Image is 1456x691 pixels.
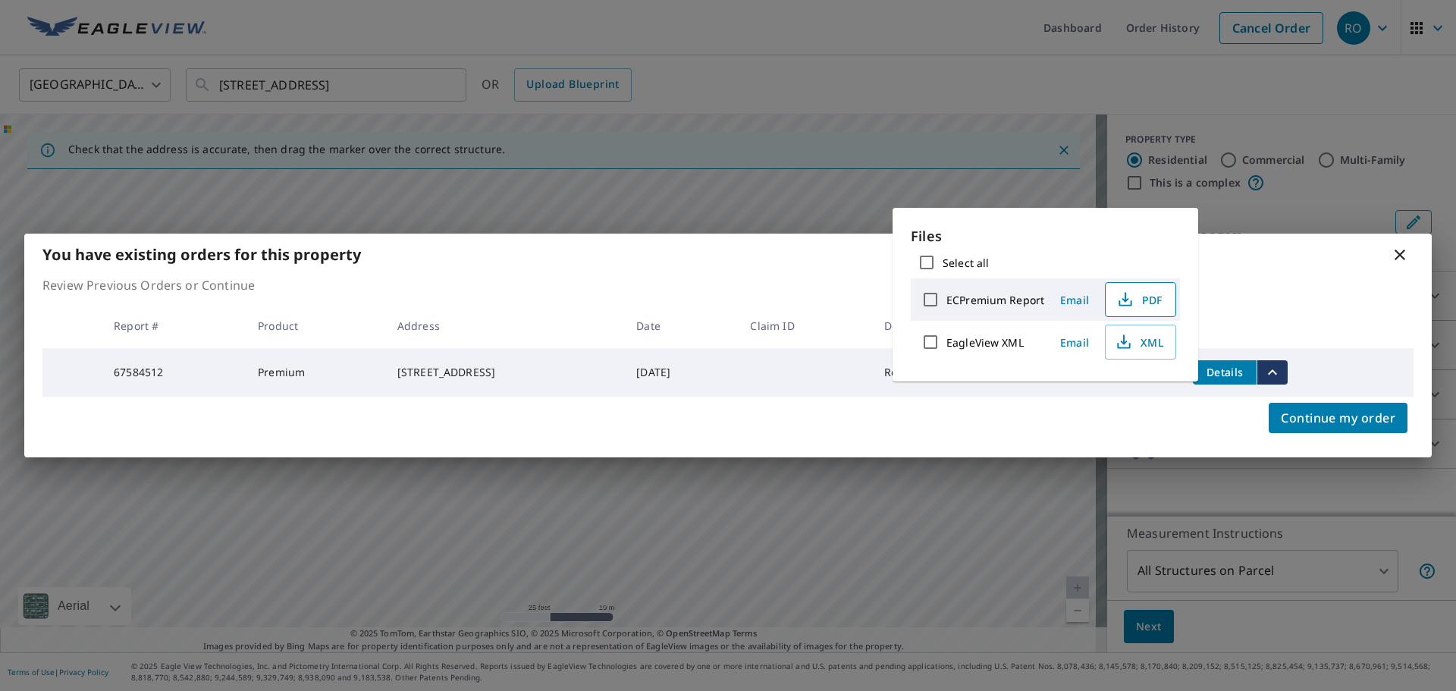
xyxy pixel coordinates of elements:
[1050,331,1099,354] button: Email
[1193,360,1257,385] button: detailsBtn-67584512
[1056,335,1093,350] span: Email
[246,348,385,397] td: Premium
[911,226,1180,247] p: Files
[1269,403,1407,433] button: Continue my order
[42,244,361,265] b: You have existing orders for this property
[872,348,1001,397] td: Regular
[624,348,738,397] td: [DATE]
[872,303,1001,348] th: Delivery
[1105,325,1176,360] button: XML
[1257,360,1288,385] button: filesDropdownBtn-67584512
[738,303,871,348] th: Claim ID
[1050,288,1099,312] button: Email
[1281,407,1395,429] span: Continue my order
[397,365,612,380] div: [STREET_ADDRESS]
[385,303,624,348] th: Address
[946,335,1024,350] label: EagleView XML
[946,293,1044,307] label: ECPremium Report
[1115,333,1163,351] span: XML
[943,256,989,270] label: Select all
[1056,293,1093,307] span: Email
[1202,365,1247,379] span: Details
[102,348,246,397] td: 67584512
[1105,282,1176,317] button: PDF
[42,276,1414,294] p: Review Previous Orders or Continue
[1115,291,1163,309] span: PDF
[624,303,738,348] th: Date
[246,303,385,348] th: Product
[102,303,246,348] th: Report #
